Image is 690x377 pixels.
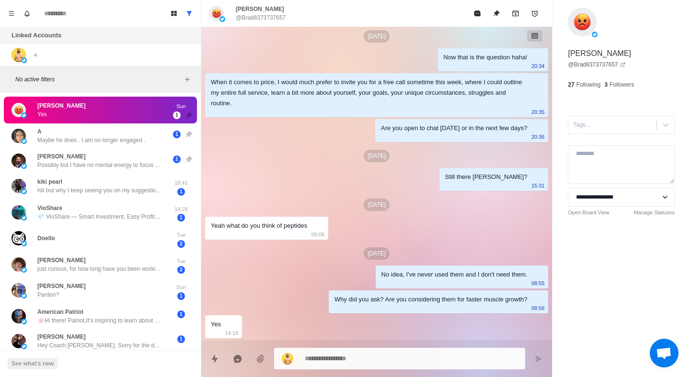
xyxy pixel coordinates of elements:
[364,150,390,162] p: [DATE]
[21,57,27,63] img: picture
[177,266,185,274] span: 2
[169,205,193,213] p: 14:28
[37,152,86,161] p: [PERSON_NAME]
[37,101,86,110] p: [PERSON_NAME]
[529,349,548,368] button: Send message
[487,4,506,23] button: Unpin
[11,154,26,168] img: picture
[650,339,678,367] div: Open chat
[381,269,528,280] div: No idea, I've never used them and I don't need them.
[37,316,162,325] p: 🌸Hi there! Patriot,It's inspiring to learn about your commitment to finding the truth and coopera...
[209,6,224,21] img: picture
[37,308,83,316] p: American Patriot
[37,234,55,243] p: Doello
[169,283,193,291] p: Sun
[11,309,26,323] img: picture
[568,80,574,89] p: 27
[169,102,193,111] p: Sun
[576,80,601,89] p: Following
[166,6,182,21] button: Board View
[173,111,181,119] span: 1
[506,4,525,23] button: Archive
[282,353,293,365] img: picture
[177,335,185,343] span: 1
[364,199,390,211] p: [DATE]
[21,215,27,221] img: picture
[11,31,61,40] p: Linked Accounts
[609,80,634,89] p: Followers
[219,16,225,22] img: picture
[37,341,162,350] p: Hey Coach [PERSON_NAME], Sorry for the delay, and thanks for reaching back out. Really just brows...
[568,8,597,36] img: picture
[177,188,185,196] span: 1
[21,188,27,194] img: picture
[19,6,34,21] button: Notifications
[169,231,193,239] p: Tue
[251,349,270,368] button: Add media
[37,212,162,221] p: 💎 VioShare — Smart Investment, Easy Profit 🚀 Start with just 20 USDT for 180 days and enjoy daily...
[37,282,86,290] p: [PERSON_NAME]
[37,256,86,265] p: [PERSON_NAME]
[11,231,26,245] img: picture
[177,214,185,222] span: 1
[468,4,487,23] button: Mark as read
[568,209,609,217] a: Open Board View
[592,32,598,37] img: picture
[21,267,27,273] img: picture
[37,136,146,144] p: Maybe he does . I am no longer engaged .
[37,177,62,186] p: kiki pearl
[169,179,193,187] p: 18:41
[37,161,162,169] p: Possibly but I have no mental energy to focus on it. I try to eat sensibly and lose some weight, ...
[37,186,162,195] p: hiii but why I keep seeing you on my suggestions xD
[568,48,631,59] p: [PERSON_NAME]
[381,123,527,133] div: Are you open to chat [DATE] or in the next few days?
[169,257,193,266] p: Tue
[364,247,390,260] p: [DATE]
[445,172,528,182] div: Still there [PERSON_NAME]?
[11,205,26,220] img: picture
[21,319,27,324] img: picture
[182,74,193,85] button: Add filters
[531,107,545,117] p: 20:35
[177,240,185,248] span: 2
[37,265,162,273] p: just curious, for how long have you been working out man?
[531,278,545,288] p: 08:55
[236,5,284,13] p: [PERSON_NAME]
[21,293,27,299] img: picture
[37,290,59,299] p: Pardon?
[11,179,26,193] img: picture
[37,110,47,119] p: Yes
[11,334,26,348] img: picture
[225,328,239,338] p: 14:19
[21,241,27,246] img: picture
[236,13,286,22] p: @Brad8373737657
[531,61,545,71] p: 20:34
[525,4,544,23] button: Add reminder
[444,52,528,63] div: Now that is the question haha!
[182,6,197,21] button: Show all conversations
[531,303,545,313] p: 08:56
[11,129,26,143] img: picture
[531,180,545,191] p: 15:31
[211,319,221,330] div: Yes
[37,127,42,136] p: A
[30,49,41,61] button: Add account
[568,60,625,69] a: @Brad8373737657
[228,349,247,368] button: Reply with AI
[21,163,27,169] img: picture
[4,6,19,21] button: Menu
[633,209,675,217] a: Manage Statuses
[173,155,181,163] span: 1
[334,294,527,305] div: Why did you ask? Are you considering them for faster muscle growth?
[173,131,181,138] span: 1
[21,112,27,118] img: picture
[21,344,27,349] img: picture
[11,257,26,272] img: picture
[21,138,27,144] img: picture
[37,333,86,341] p: [PERSON_NAME]
[531,132,545,142] p: 20:36
[177,292,185,300] span: 1
[311,229,325,240] p: 00:06
[11,283,26,298] img: picture
[15,75,182,84] p: No active filters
